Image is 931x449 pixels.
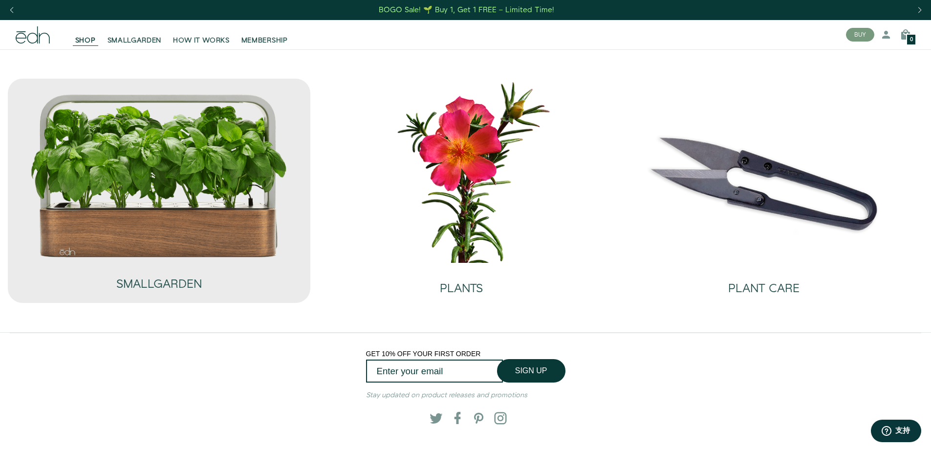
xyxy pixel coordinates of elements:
[102,24,168,45] a: SMALLGARDEN
[116,278,202,291] h2: SMALLGARDEN
[910,37,913,43] span: 0
[621,263,908,303] a: PLANT CARE
[366,360,503,383] input: Enter your email
[440,282,483,295] h2: PLANTS
[241,36,288,45] span: MEMBERSHIP
[378,2,555,18] a: BOGO Sale! 🌱 Buy 1, Get 1 FREE – Limited Time!
[108,36,162,45] span: SMALLGARDEN
[173,36,229,45] span: HOW IT WORKS
[366,390,527,400] em: Stay updated on product releases and promotions
[366,350,481,358] span: GET 10% OFF YOUR FIRST ORDER
[846,28,874,42] button: BUY
[497,359,565,383] button: SIGN UP
[30,258,288,299] a: SMALLGARDEN
[318,263,605,303] a: PLANTS
[379,5,554,15] div: BOGO Sale! 🌱 Buy 1, Get 1 FREE – Limited Time!
[167,24,235,45] a: HOW IT WORKS
[236,24,294,45] a: MEMBERSHIP
[69,24,102,45] a: SHOP
[728,282,800,295] h2: PLANT CARE
[870,420,921,444] iframe: 打开一个小组件，您可以在其中找到更多信息
[75,36,96,45] span: SHOP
